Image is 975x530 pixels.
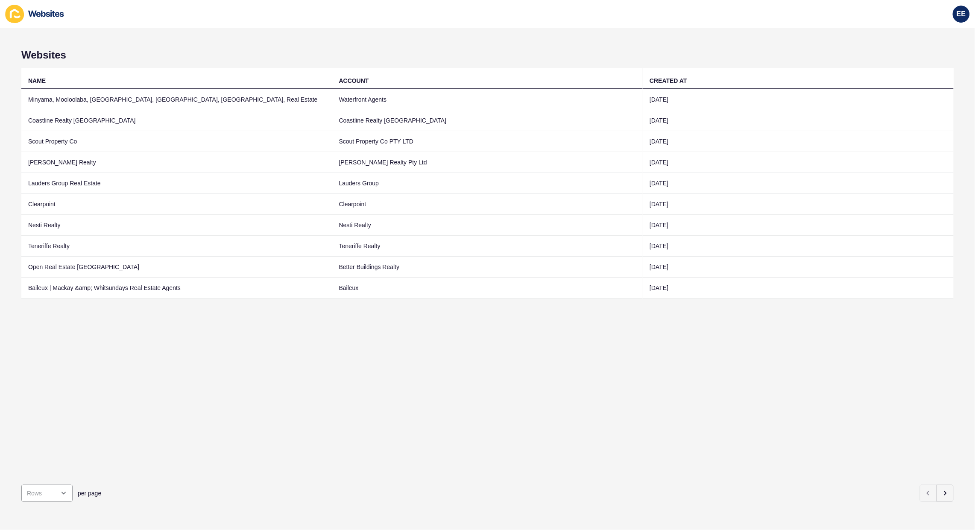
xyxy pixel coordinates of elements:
div: ACCOUNT [339,76,369,85]
td: [DATE] [643,173,954,194]
td: Scout Property Co [21,131,332,152]
td: [DATE] [643,110,954,131]
td: Nesti Realty [332,215,643,236]
td: Clearpoint [332,194,643,215]
td: [DATE] [643,215,954,236]
td: [PERSON_NAME] Realty [21,152,332,173]
td: [DATE] [643,89,954,110]
td: Minyama, Mooloolaba, [GEOGRAPHIC_DATA], [GEOGRAPHIC_DATA], [GEOGRAPHIC_DATA], Real Estate [21,89,332,110]
td: Clearpoint [21,194,332,215]
div: CREATED AT [650,76,687,85]
td: Lauders Group [332,173,643,194]
td: Better Buildings Realty [332,257,643,278]
td: [DATE] [643,236,954,257]
td: [DATE] [643,152,954,173]
td: Baileux [332,278,643,299]
td: Lauders Group Real Estate [21,173,332,194]
div: open menu [21,485,73,502]
td: Open Real Estate [GEOGRAPHIC_DATA] [21,257,332,278]
div: NAME [28,76,46,85]
td: Nesti Realty [21,215,332,236]
h1: Websites [21,49,954,61]
td: [DATE] [643,194,954,215]
td: Teneriffe Realty [332,236,643,257]
td: [DATE] [643,278,954,299]
td: [DATE] [643,257,954,278]
td: Scout Property Co PTY LTD [332,131,643,152]
span: EE [957,10,966,18]
td: Coastline Realty [GEOGRAPHIC_DATA] [332,110,643,131]
td: Teneriffe Realty [21,236,332,257]
td: Waterfront Agents [332,89,643,110]
td: [DATE] [643,131,954,152]
span: per page [78,489,101,498]
td: Baileux | Mackay &amp; Whitsundays Real Estate Agents [21,278,332,299]
td: Coastline Realty [GEOGRAPHIC_DATA] [21,110,332,131]
td: [PERSON_NAME] Realty Pty Ltd [332,152,643,173]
